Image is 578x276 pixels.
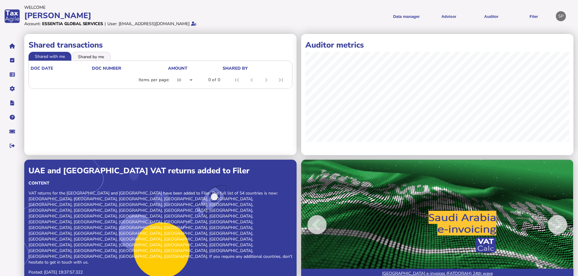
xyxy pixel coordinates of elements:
div: [PERSON_NAME] [24,10,287,21]
div: doc number [92,65,121,71]
li: Shared with me [29,52,71,60]
div: shared by [223,65,289,71]
button: Home [6,40,18,52]
button: Filer [515,9,553,24]
div: doc date [31,65,53,71]
div: Profile settings [556,11,566,21]
button: Next page [259,73,274,87]
div: shared by [223,65,248,71]
div: Amount [168,65,222,71]
div: | [105,21,106,27]
h1: Auditor metrics [305,40,569,50]
button: First page [230,73,244,87]
button: Manage settings [6,82,18,95]
div: Items per page: [139,77,170,83]
button: Last page [274,73,288,87]
div: Amount [168,65,187,71]
button: Sign out [6,139,18,152]
div: [EMAIL_ADDRESS][DOMAIN_NAME] [119,21,190,27]
div: Essentia Global Services [42,21,103,27]
div: doc date [31,65,91,71]
p: VAT returns for the [GEOGRAPHIC_DATA] and [GEOGRAPHIC_DATA] have been added to Filer. The full li... [29,190,292,265]
button: Shows a dropdown of Data manager options [387,9,425,24]
button: Previous page [244,73,259,87]
p: Posted: [DATE] 19:37:57.322 [29,269,292,275]
button: Shows a dropdown of VAT Advisor options [430,9,468,24]
button: Raise a support ticket [6,125,18,138]
div: 0 of 0 [208,77,220,83]
i: Email verified [191,22,197,26]
button: Help pages [6,111,18,124]
menu: navigate products [290,9,553,24]
button: Developer hub links [6,97,18,109]
button: Data manager [6,68,18,81]
div: UAE and [GEOGRAPHIC_DATA] VAT returns added to Filer [29,165,292,176]
button: Auditor [472,9,510,24]
div: doc number [92,65,167,71]
button: Tasks [6,54,18,67]
div: Account: [24,21,41,27]
div: User: [107,21,117,27]
div: Content [29,180,292,186]
h1: Shared transactions [29,40,292,50]
div: Welcome [24,5,287,10]
li: Shared by me [71,52,111,60]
